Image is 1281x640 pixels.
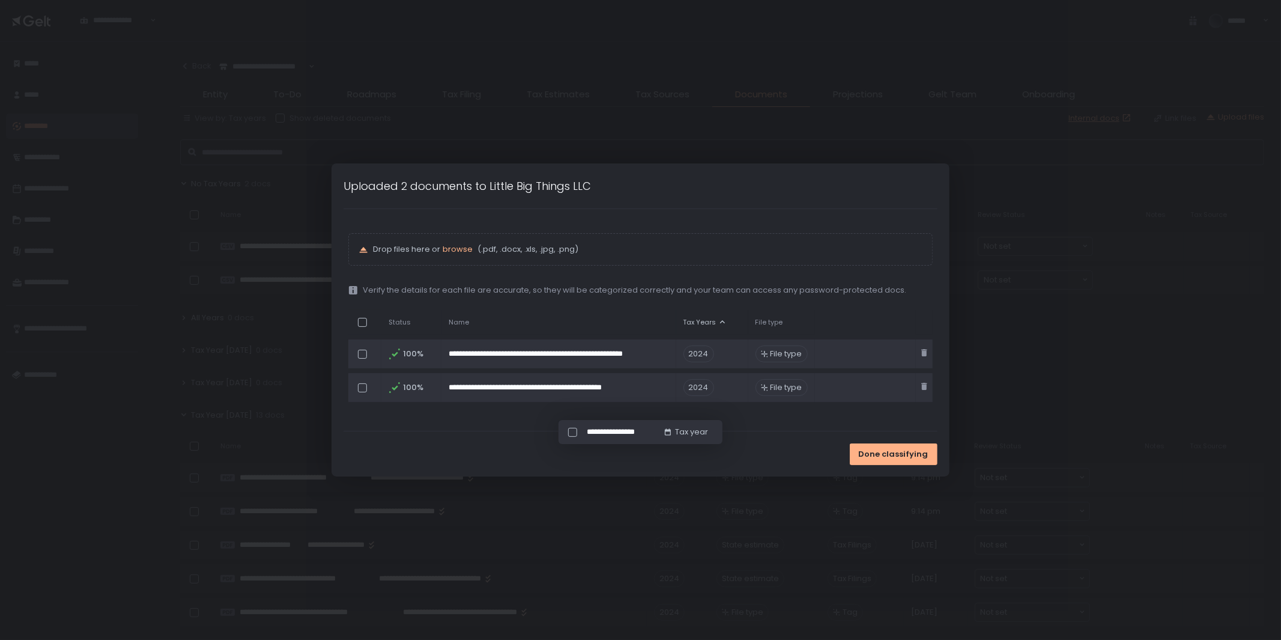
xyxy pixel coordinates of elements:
[663,427,708,437] button: Tax year
[373,244,922,255] p: Drop files here or
[771,382,802,393] span: File type
[449,318,469,327] span: Name
[344,178,591,194] h1: Uploaded 2 documents to Little Big Things LLC
[756,318,783,327] span: File type
[389,318,411,327] span: Status
[403,382,422,393] span: 100%
[403,349,422,359] span: 100%
[850,443,937,465] button: Done classifying
[443,244,473,255] button: browse
[859,449,928,460] span: Done classifying
[683,346,714,362] span: 2024
[683,379,714,396] span: 2024
[363,285,906,296] span: Verify the details for each file are accurate, so they will be categorized correctly and your tea...
[683,318,716,327] span: Tax Years
[771,349,802,359] span: File type
[475,244,578,255] span: (.pdf, .docx, .xls, .jpg, .png)
[443,243,473,255] span: browse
